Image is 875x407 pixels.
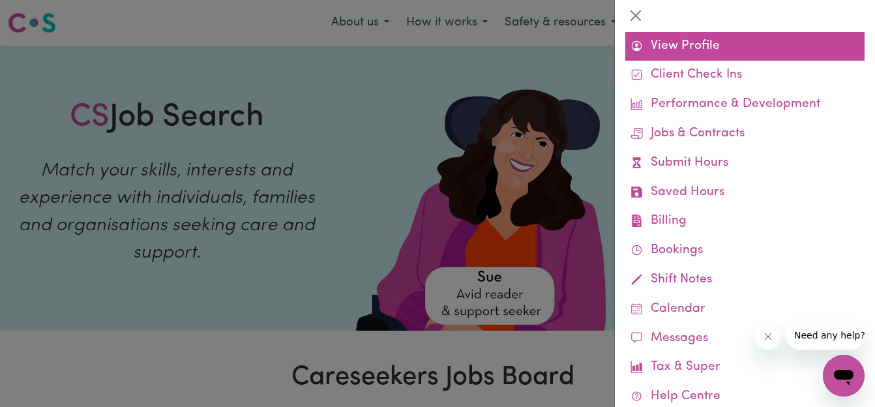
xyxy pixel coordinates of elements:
a: Client Check Ins [625,61,865,90]
span: Need any help? [8,9,79,20]
a: Saved Hours [625,178,865,207]
iframe: Close message [755,324,781,350]
iframe: Button to launch messaging window [823,355,865,397]
a: Shift Notes [625,265,865,295]
a: Bookings [625,236,865,265]
iframe: Message from company [786,321,865,350]
a: Jobs & Contracts [625,119,865,149]
a: Tax & Super [625,353,865,382]
a: Messages [625,324,865,354]
a: Performance & Development [625,90,865,119]
a: View Profile [625,32,865,61]
a: Submit Hours [625,149,865,178]
button: Close [625,5,646,26]
a: Billing [625,207,865,236]
a: Calendar [625,295,865,324]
